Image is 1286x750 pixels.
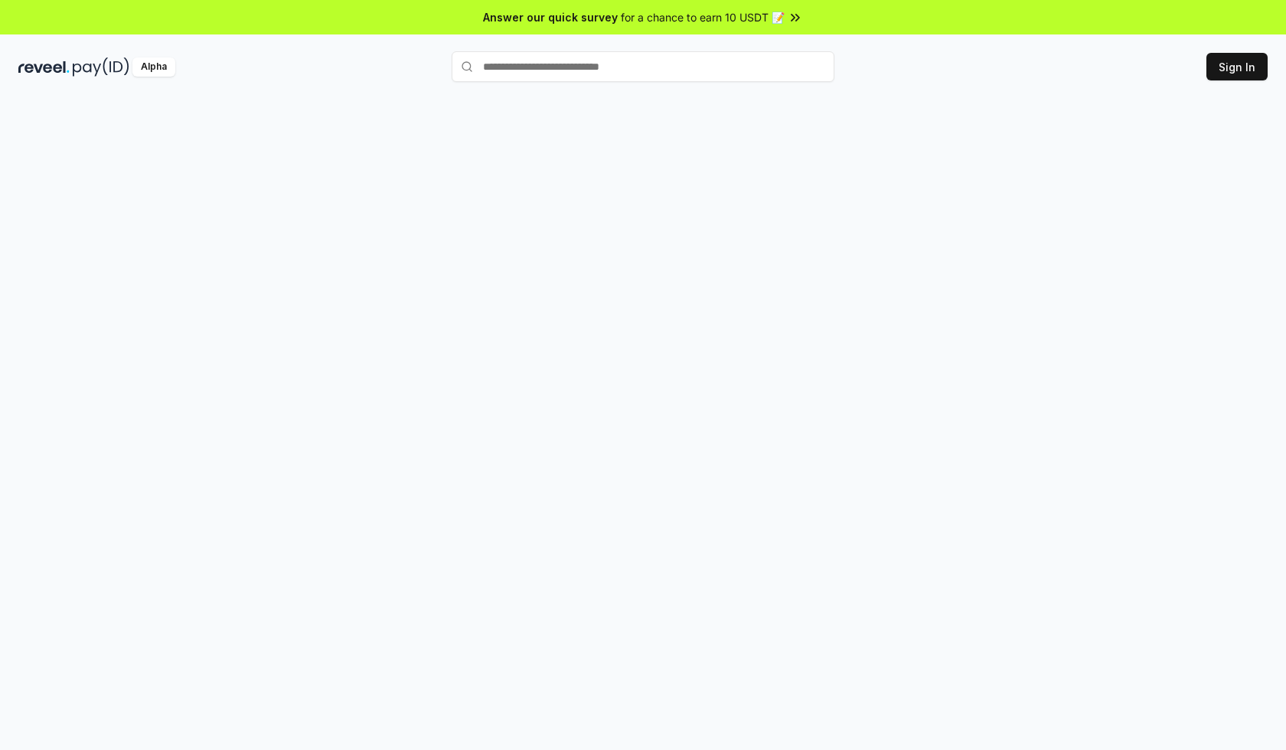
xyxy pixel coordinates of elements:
[132,57,175,77] div: Alpha
[18,57,70,77] img: reveel_dark
[483,9,618,25] span: Answer our quick survey
[73,57,129,77] img: pay_id
[1206,53,1268,80] button: Sign In
[621,9,785,25] span: for a chance to earn 10 USDT 📝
